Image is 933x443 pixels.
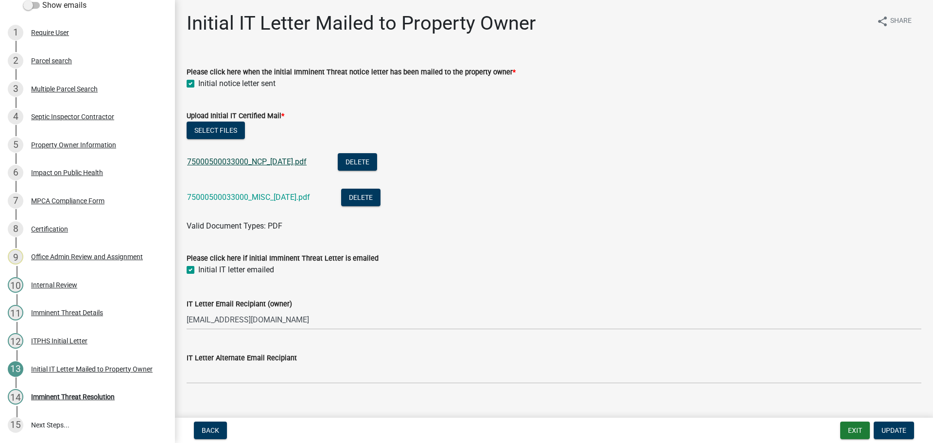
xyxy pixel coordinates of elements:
[31,29,69,36] div: Require User
[31,253,143,260] div: Office Admin Review and Assignment
[877,16,888,27] i: share
[187,122,245,139] button: Select files
[338,158,377,167] wm-modal-confirm: Delete Document
[8,53,23,69] div: 2
[31,169,103,176] div: Impact on Public Health
[31,282,77,288] div: Internal Review
[187,221,282,230] span: Valid Document Types: PDF
[8,81,23,97] div: 3
[31,366,153,372] div: Initial IT Letter Mailed to Property Owner
[881,426,906,434] span: Update
[840,422,870,439] button: Exit
[8,249,23,265] div: 9
[8,109,23,124] div: 4
[341,189,380,206] button: Delete
[202,426,219,434] span: Back
[198,264,274,276] label: Initial IT letter emailed
[874,422,914,439] button: Update
[187,157,307,166] a: 75000500033000_NCP_[DATE].pdf
[187,12,536,35] h1: Initial IT Letter Mailed to Property Owner
[187,113,284,120] label: Upload Initial IT Certified Mail
[8,417,23,433] div: 15
[31,142,116,148] div: Property Owner Information
[8,389,23,405] div: 14
[31,226,68,232] div: Certification
[31,393,115,400] div: Imminent Threat Resolution
[8,193,23,209] div: 7
[31,113,114,120] div: Septic Inspector Contractor
[31,309,103,316] div: Imminent Threat Details
[869,12,919,31] button: shareShare
[198,78,276,89] label: Initial notice letter sent
[341,194,380,203] wm-modal-confirm: Delete Document
[8,305,23,320] div: 11
[8,277,23,293] div: 10
[31,86,98,92] div: Multiple Parcel Search
[187,193,310,202] a: 75000500033000_MISC_[DATE].pdf
[890,16,912,27] span: Share
[31,57,72,64] div: Parcel search
[187,301,292,308] label: IT Letter Email Recipiant (owner)
[31,197,104,204] div: MPCA Compliance Form
[187,355,297,362] label: IT Letter Alternate Email Recipiant
[338,153,377,171] button: Delete
[187,255,379,262] label: Please click here if initial Imminent Threat Letter is emailed
[194,422,227,439] button: Back
[187,69,516,76] label: Please click here when the initial Imminent Threat notice letter has been mailed to the property ...
[8,25,23,40] div: 1
[8,361,23,377] div: 13
[8,221,23,237] div: 8
[8,333,23,349] div: 12
[8,137,23,153] div: 5
[31,337,87,344] div: ITPHS Initial Letter
[8,165,23,180] div: 6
